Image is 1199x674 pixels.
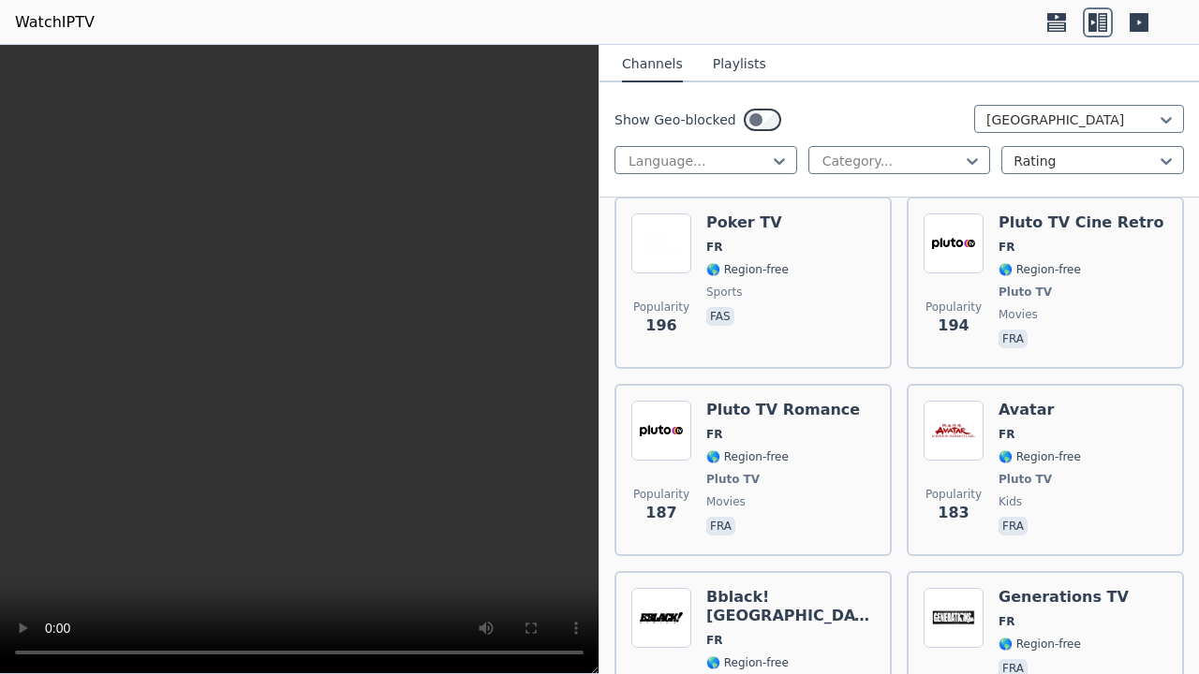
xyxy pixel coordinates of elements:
[633,487,689,502] span: Popularity
[631,588,691,648] img: Bblack! Africa
[999,517,1028,535] p: fra
[924,213,984,273] img: Pluto TV Cine Retro
[999,213,1163,232] h6: Pluto TV Cine Retro
[706,262,789,277] span: 🌎 Region-free
[706,633,722,648] span: FR
[999,472,1052,487] span: Pluto TV
[706,449,789,464] span: 🌎 Region-free
[706,655,789,670] span: 🌎 Region-free
[938,315,969,337] span: 194
[999,637,1081,652] span: 🌎 Region-free
[999,614,1014,629] span: FR
[999,307,1038,322] span: movies
[999,494,1022,509] span: kids
[706,213,789,232] h6: Poker TV
[622,47,683,82] button: Channels
[706,401,860,419] h6: Pluto TV Romance
[938,502,969,524] span: 183
[645,502,676,524] span: 187
[924,588,984,648] img: Generations TV
[706,240,722,255] span: FR
[999,401,1081,419] h6: Avatar
[706,427,722,442] span: FR
[706,494,746,509] span: movies
[999,588,1129,607] h6: Generations TV
[999,427,1014,442] span: FR
[999,240,1014,255] span: FR
[706,285,742,300] span: sports
[706,517,735,535] p: fra
[999,449,1081,464] span: 🌎 Region-free
[924,401,984,461] img: Avatar
[614,110,736,129] label: Show Geo-blocked
[999,330,1028,348] p: fra
[999,262,1081,277] span: 🌎 Region-free
[15,11,95,34] a: WatchIPTV
[999,285,1052,300] span: Pluto TV
[631,213,691,273] img: Poker TV
[706,307,734,326] p: fas
[631,401,691,461] img: Pluto TV Romance
[633,300,689,315] span: Popularity
[925,300,982,315] span: Popularity
[713,47,766,82] button: Playlists
[925,487,982,502] span: Popularity
[706,472,760,487] span: Pluto TV
[645,315,676,337] span: 196
[706,588,875,625] h6: Bblack! [GEOGRAPHIC_DATA]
